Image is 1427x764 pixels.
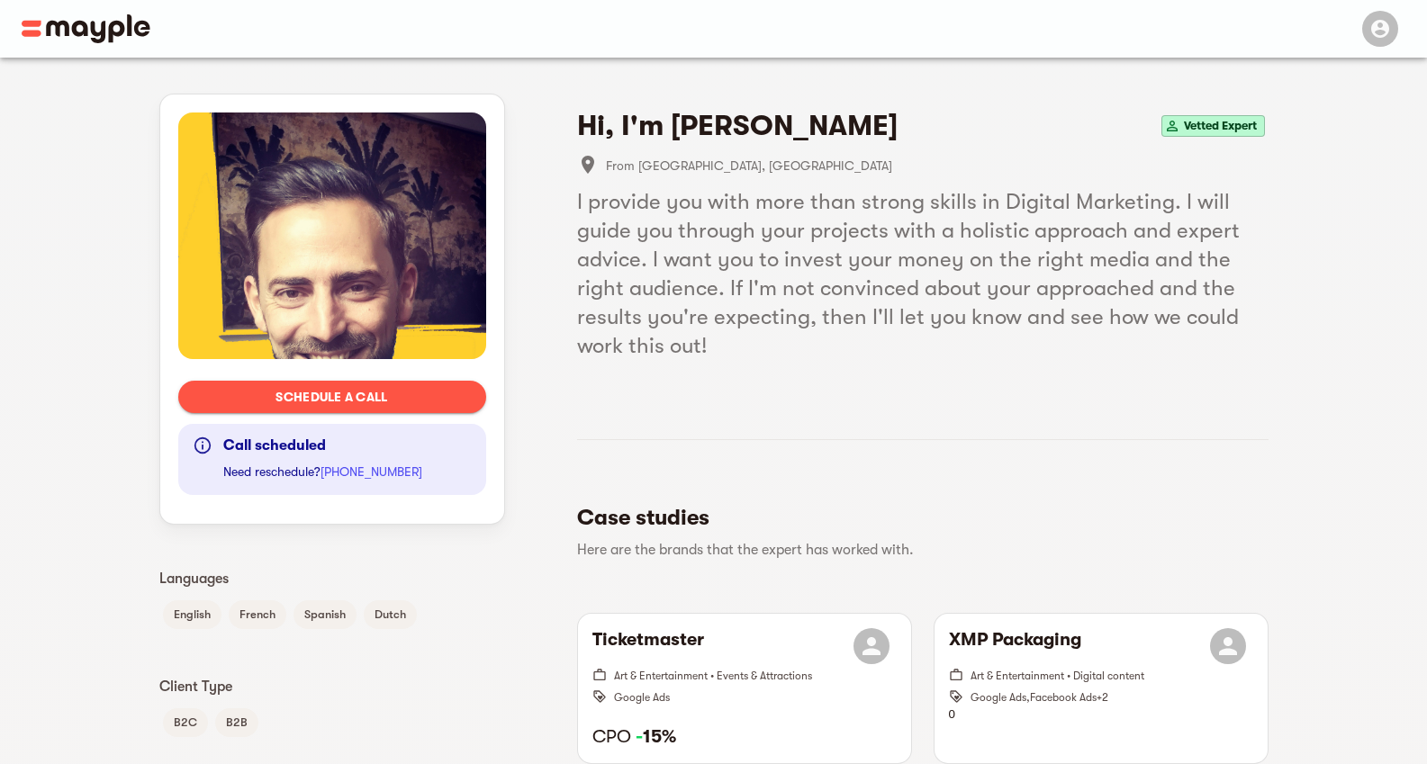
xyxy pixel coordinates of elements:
[22,14,150,43] img: Main logo
[223,429,422,490] div: Need reschedule?
[215,712,258,733] span: B2B
[971,691,1030,704] span: Google Ads ,
[577,503,1254,532] h5: Case studies
[971,670,1144,682] span: Art & Entertainment • Digital content
[1030,691,1097,704] span: Facebook Ads
[592,725,897,749] h6: CPO
[178,381,486,413] button: Schedule a call
[614,691,670,704] span: Google Ads
[1177,115,1264,137] span: Vetted Expert
[294,604,357,625] span: Spanish
[159,676,505,697] p: Client Type
[159,568,505,589] p: Languages
[223,435,422,456] div: Call scheduled
[193,386,472,408] span: Schedule a call
[229,604,286,625] span: French
[163,712,208,733] span: B2C
[364,604,417,625] span: Dutch
[935,614,1268,763] button: XMP PackagingArt & Entertainment • Digital contentGoogle Ads,Facebook Ads+20
[1097,691,1108,704] span: + 2
[1351,20,1405,34] span: Menu
[577,108,898,144] h4: Hi, I'm [PERSON_NAME]
[163,604,221,625] span: English
[577,187,1269,360] h5: I provide you with more than strong skills in Digital Marketing. I will guide you through your pr...
[578,614,911,763] button: TicketmasterArt & Entertainment • Events & AttractionsGoogle AdsCPO -15%
[636,726,643,747] span: -
[614,670,812,682] span: Art & Entertainment • Events & Attractions
[577,539,1254,561] p: Here are the brands that the expert has worked with.
[321,464,422,479] a: [PHONE_NUMBER]
[935,614,1268,763] div: 0
[592,628,704,664] h6: Ticketmaster
[636,726,676,747] strong: 15%
[949,628,1081,664] h6: XMP Packaging
[606,155,1269,176] span: From [GEOGRAPHIC_DATA], [GEOGRAPHIC_DATA]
